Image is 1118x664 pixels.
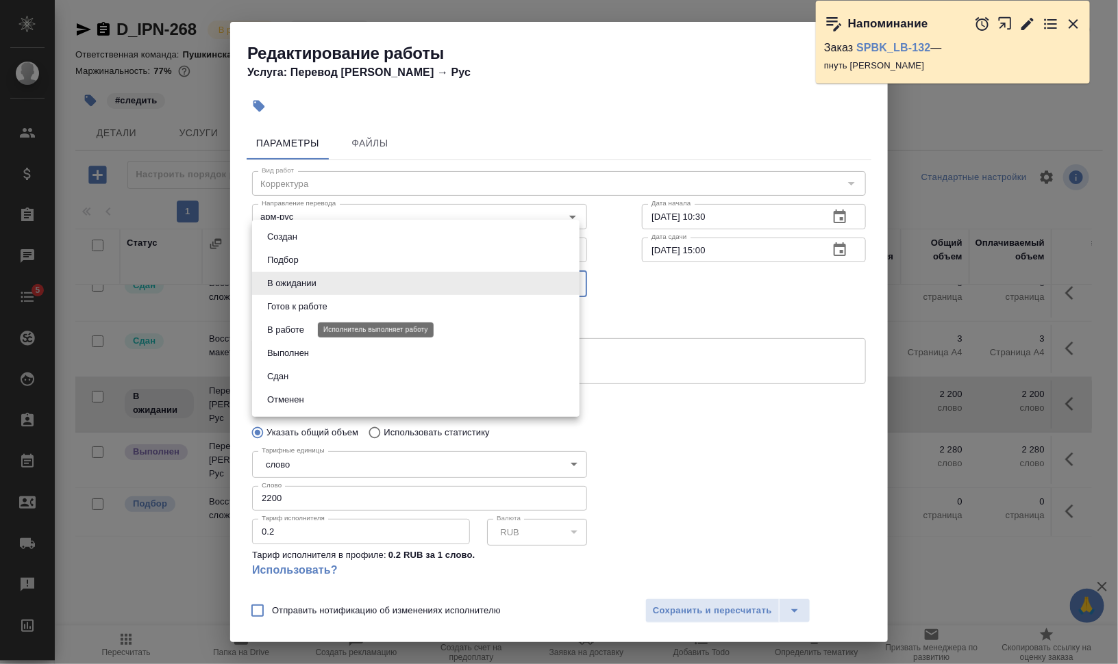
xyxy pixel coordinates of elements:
[856,42,930,53] a: SPBK_LB-132
[263,369,293,384] button: Сдан
[263,392,308,407] button: Отменен
[263,229,301,244] button: Создан
[848,17,928,31] p: Напоминание
[263,322,308,337] button: В работе
[824,41,1082,55] p: Заказ —
[997,9,1013,38] button: Открыть в новой вкладке
[263,346,313,361] button: Выполнен
[263,276,321,291] button: В ожидании
[974,16,991,32] button: Отложить
[1019,16,1036,32] button: Редактировать
[1043,16,1059,32] button: Перейти в todo
[1065,16,1082,32] button: Закрыть
[824,59,1082,73] p: пнуть [PERSON_NAME]
[263,253,303,268] button: Подбор
[263,299,332,314] button: Готов к работе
